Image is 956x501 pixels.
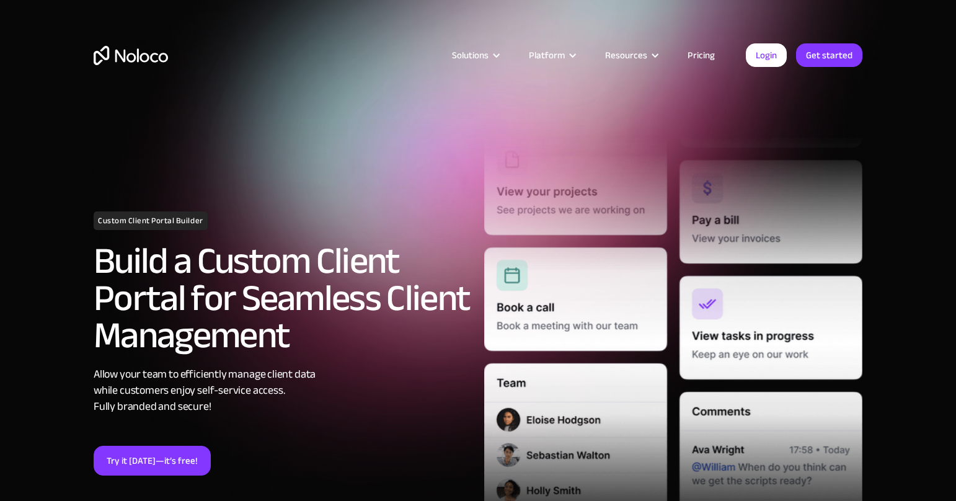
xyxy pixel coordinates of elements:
a: home [94,46,168,65]
a: Login [746,43,787,67]
div: Platform [529,47,565,63]
h1: Custom Client Portal Builder [94,211,208,230]
div: Platform [513,47,590,63]
div: Resources [590,47,672,63]
div: Resources [605,47,647,63]
a: Pricing [672,47,730,63]
div: Solutions [436,47,513,63]
div: Allow your team to efficiently manage client data while customers enjoy self-service access. Full... [94,366,472,415]
a: Get started [796,43,862,67]
h2: Build a Custom Client Portal for Seamless Client Management [94,242,472,354]
div: Solutions [452,47,489,63]
a: Try it [DATE]—it’s free! [94,446,211,476]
